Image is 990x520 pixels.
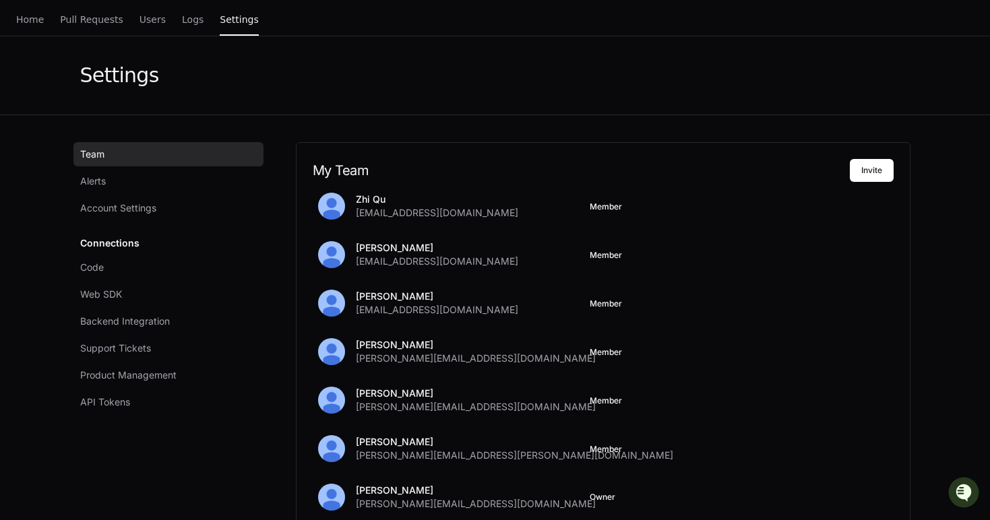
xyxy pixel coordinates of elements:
img: PlayerZero [13,13,40,40]
h2: My Team [313,162,850,178]
span: Account Settings [80,201,156,215]
div: We're available if you need us! [46,114,171,125]
span: [PERSON_NAME][EMAIL_ADDRESS][PERSON_NAME][DOMAIN_NAME] [356,449,673,462]
img: ALV-UjVUajfzmn4iS8o_SZKT-Yqb23rHSpb8xVYwofcRoyN2GHmy2zdYRTtq4emWGhVLCJ1vuuKx9x0hBh_SI5zbwoLUX-ISc... [318,484,345,511]
a: Web SDK [73,282,264,306]
p: [PERSON_NAME] [356,290,518,303]
p: [PERSON_NAME] [356,435,673,449]
span: Team [80,148,104,161]
button: Member [590,201,622,212]
span: [EMAIL_ADDRESS][DOMAIN_NAME] [356,303,518,317]
a: Home [16,5,44,36]
a: Pull Requests [60,5,123,36]
p: [PERSON_NAME] [356,387,596,400]
button: Invite [850,159,894,182]
span: Users [140,15,166,24]
p: [PERSON_NAME] [356,338,596,352]
a: Alerts [73,169,264,193]
div: Welcome [13,54,245,75]
span: Home [16,15,44,24]
button: Member [590,444,622,455]
a: Team [73,142,264,166]
a: Account Settings [73,196,264,220]
img: ALV-UjWz79pGVga8yFNlqsFbXaqLMiHznEaUm5Lk0pgLqF1qw8RmfSvFuBkeDcvN0Q-dMFyxH1-pM68D4WQuM-K1N_fZPSvm2... [318,387,345,414]
div: Settings [80,63,159,88]
p: [PERSON_NAME] [356,241,518,255]
button: Member [590,347,622,358]
a: Users [140,5,166,36]
span: [EMAIL_ADDRESS][DOMAIN_NAME] [356,206,518,220]
img: ALV-UjVK8RpqmtaEmWt-w7smkXy4mXJeaO6BQfayqtOlFgo-JMPJ-9dwpjtPo0tPuJt-_htNhcUawv8hC7JLdgPRlxVfNlCaj... [318,290,345,317]
span: [PERSON_NAME][EMAIL_ADDRESS][DOMAIN_NAME] [356,352,596,365]
span: Code [80,261,104,274]
span: Settings [220,15,258,24]
a: Powered byPylon [95,141,163,152]
span: [PERSON_NAME][EMAIL_ADDRESS][DOMAIN_NAME] [356,400,596,414]
img: 1756235613930-3d25f9e4-fa56-45dd-b3ad-e072dfbd1548 [13,100,38,125]
span: Logs [182,15,204,24]
span: [PERSON_NAME][EMAIL_ADDRESS][DOMAIN_NAME] [356,497,596,511]
a: Backend Integration [73,309,264,333]
a: Code [73,255,264,280]
span: [EMAIL_ADDRESS][DOMAIN_NAME] [356,255,518,268]
img: ALV-UjXF_FX558D324nCTPCixOnUWL7Pi79n-AXF0LtLTUFllXyaPBSozokTMDONuWDGv9CtMmwoSMHi6N_U2zFCD9ocPGqEd... [318,193,345,220]
span: Pylon [134,141,163,152]
button: Member [590,250,622,261]
a: Product Management [73,363,264,387]
iframe: Open customer support [947,476,983,512]
img: ALV-UjWQDEXDWPuXpWmgqe-Gg-LVxGuJdkbS4lDNyqPTK0DCxABOQZmbYK6Vm9fDsNSRGLvoFuVZ-zDILEEnFxzzON0gP_3Uy... [318,241,345,268]
button: Start new chat [229,104,245,121]
a: Support Tickets [73,336,264,360]
span: Web SDK [80,288,122,301]
p: [PERSON_NAME] [356,484,596,497]
span: Alerts [80,174,106,188]
span: Support Tickets [80,342,151,355]
p: Zhi Qu [356,193,518,206]
span: Product Management [80,368,177,382]
a: Logs [182,5,204,36]
img: ALV-UjUinUJG_y80vczzzuHNtFBFJS0XBYF04f8OE7uE_HZxHNzOsdKwrvvnkH7CydfjOpRzc33TqcB3v5XnpiL32EZragh5W... [318,435,345,462]
img: ALV-UjUf_uvQDLQblFsaEXgezeouugehySh02_WqWquImCIclL0JUoZddtNw0CFpwTmVZIwZB7D0c_-1MdF3iw_E6GrHiBa1R... [318,338,345,365]
span: Pull Requests [60,15,123,24]
a: API Tokens [73,390,264,414]
div: Start new chat [46,100,221,114]
span: Backend Integration [80,315,170,328]
span: API Tokens [80,395,130,409]
button: Member [590,395,622,406]
button: Member [590,298,622,309]
a: Settings [220,5,258,36]
span: Owner [590,492,615,502]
